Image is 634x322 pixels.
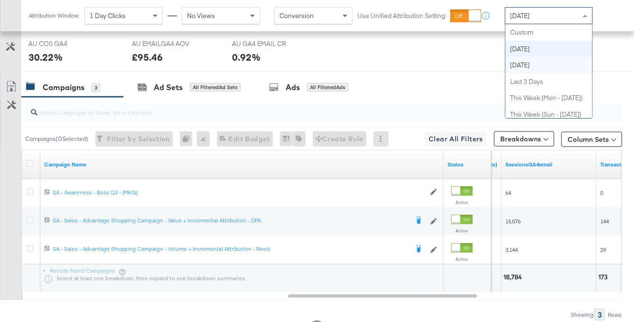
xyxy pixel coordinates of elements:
[53,189,425,197] a: SA - Awareness - Boss Q3 - (MKG)
[44,161,440,168] a: Your campaign name.
[607,312,622,318] div: Rows
[429,133,483,145] span: Clear All Filters
[92,83,100,92] div: 3
[510,11,530,20] span: [DATE]
[132,39,204,48] span: AU EMAILGA4 AOV
[53,245,409,255] a: SA - Sales - Advantage Shopping Campaign - Volume + Incremental Attribution - Reels
[451,256,473,262] label: Active
[505,161,593,168] a: Describe this metric
[600,189,603,196] span: 0
[505,57,592,74] div: [DATE]
[307,83,348,92] div: All Filtered Ads
[154,82,183,93] div: Ad Sets
[505,106,592,123] div: This Week (Sun - [DATE])
[180,131,197,147] div: 0
[280,11,314,20] span: Conversion
[28,50,63,64] div: 30.22%
[53,217,409,226] a: SA - Sales - Advantage Shopping Campaign - Value + Incremental Attribution - DPA
[505,41,592,57] div: [DATE]
[561,132,622,147] button: Column Sets
[43,82,84,93] div: Campaigns
[190,83,241,92] div: All Filtered Ad Sets
[505,189,511,196] span: 64
[451,228,473,234] label: Active
[286,82,300,93] div: Ads
[357,11,447,20] label: Use Unified Attribution Setting:
[37,99,569,118] input: Search Campaigns by Name, ID or Objective
[505,24,592,41] div: Custom
[232,39,303,48] span: AU GA4 EMAIL CR
[505,246,518,253] span: 3,144
[53,189,425,196] div: SA - Awareness - Boss Q3 - (MKG)
[28,39,100,48] span: AU COS GA4
[505,218,521,225] span: 15,576
[425,131,487,147] button: Clear All Filters
[53,217,409,224] div: SA - Sales - Advantage Shopping Campaign - Value + Incremental Attribution - DPA
[90,11,126,20] span: 1 Day Clicks
[494,131,554,147] button: Breakdowns
[187,11,215,20] span: No Views
[598,273,610,282] div: 173
[595,309,605,321] div: 3
[448,161,487,168] a: Shows the current state of your Ad Campaign.
[132,50,163,64] div: £95.46
[600,218,609,225] span: 144
[505,74,592,90] div: Last 3 Days
[232,50,261,64] div: 0.92%
[505,90,592,106] div: This Week (Mon - [DATE])
[53,245,409,253] div: SA - Sales - Advantage Shopping Campaign - Volume + Incremental Attribution - Reels
[503,273,525,282] div: 18,784
[28,12,80,19] div: Attribution Window:
[570,312,595,318] div: Showing:
[600,246,606,253] span: 29
[25,135,88,143] div: Campaigns ( 0 Selected)
[451,199,473,205] label: Active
